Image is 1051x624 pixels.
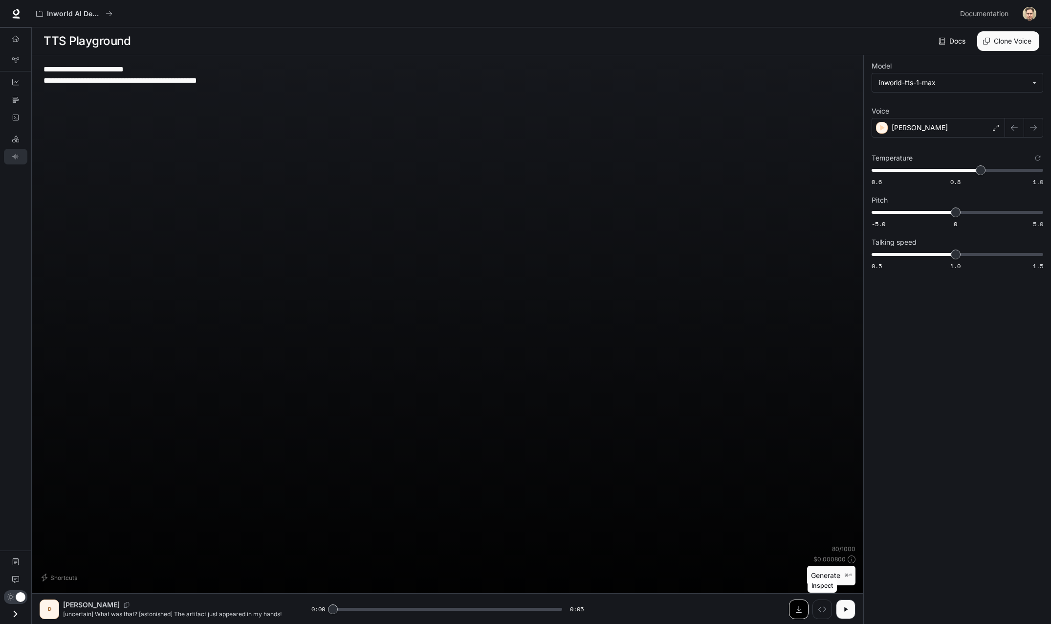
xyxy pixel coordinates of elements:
button: Shortcuts [40,570,81,585]
span: 0.6 [872,178,882,186]
span: 0:05 [570,604,584,614]
a: Traces [4,92,27,108]
button: Open drawer [4,604,26,624]
img: User avatar [1023,7,1036,21]
p: Model [872,63,892,69]
span: 0.8 [950,178,961,186]
a: Graph Registry [4,52,27,68]
p: Inworld AI Demos [47,10,102,18]
a: Feedback [4,572,27,587]
button: Download audio [789,600,809,619]
p: ⌘⏎ [844,573,852,578]
p: $ 0.000800 [813,555,846,563]
p: Voice [872,108,889,115]
a: Docs [937,31,969,51]
span: Documentation [960,8,1008,20]
a: Documentation [4,554,27,570]
span: 1.5 [1033,262,1043,270]
span: 1.0 [950,262,961,270]
span: Dark mode toggle [16,591,25,602]
a: LLM Playground [4,131,27,147]
button: Inspect [812,600,832,619]
span: -5.0 [872,220,885,228]
a: Dashboards [4,74,27,90]
span: 1.0 [1033,178,1043,186]
div: inworld-tts-1-max [879,78,1027,88]
a: Documentation [956,4,1016,23]
a: Overview [4,31,27,46]
button: Copy Voice ID [120,602,133,608]
p: Temperature [872,155,913,162]
div: Inspect [808,579,837,593]
span: 5.0 [1033,220,1043,228]
p: Pitch [872,197,888,204]
button: Generate⌘⏎ [807,566,855,586]
span: 0.5 [872,262,882,270]
span: 0:00 [311,604,325,614]
p: 80 / 1000 [832,545,855,553]
p: [uncertain] What was that? [astonished] The artifact just appeared in my hands! [63,610,288,618]
div: D [42,601,57,617]
button: Reset to default [1032,153,1043,163]
button: All workspaces [32,4,117,23]
a: TTS Playground [4,149,27,164]
h1: TTS Playground [44,31,131,51]
p: [PERSON_NAME] [892,123,948,133]
button: Clone Voice [977,31,1039,51]
div: inworld-tts-1-max [872,73,1043,92]
p: Talking speed [872,239,917,246]
button: User avatar [1020,4,1039,23]
span: 0 [954,220,957,228]
a: Logs [4,110,27,125]
p: [PERSON_NAME] [63,600,120,610]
